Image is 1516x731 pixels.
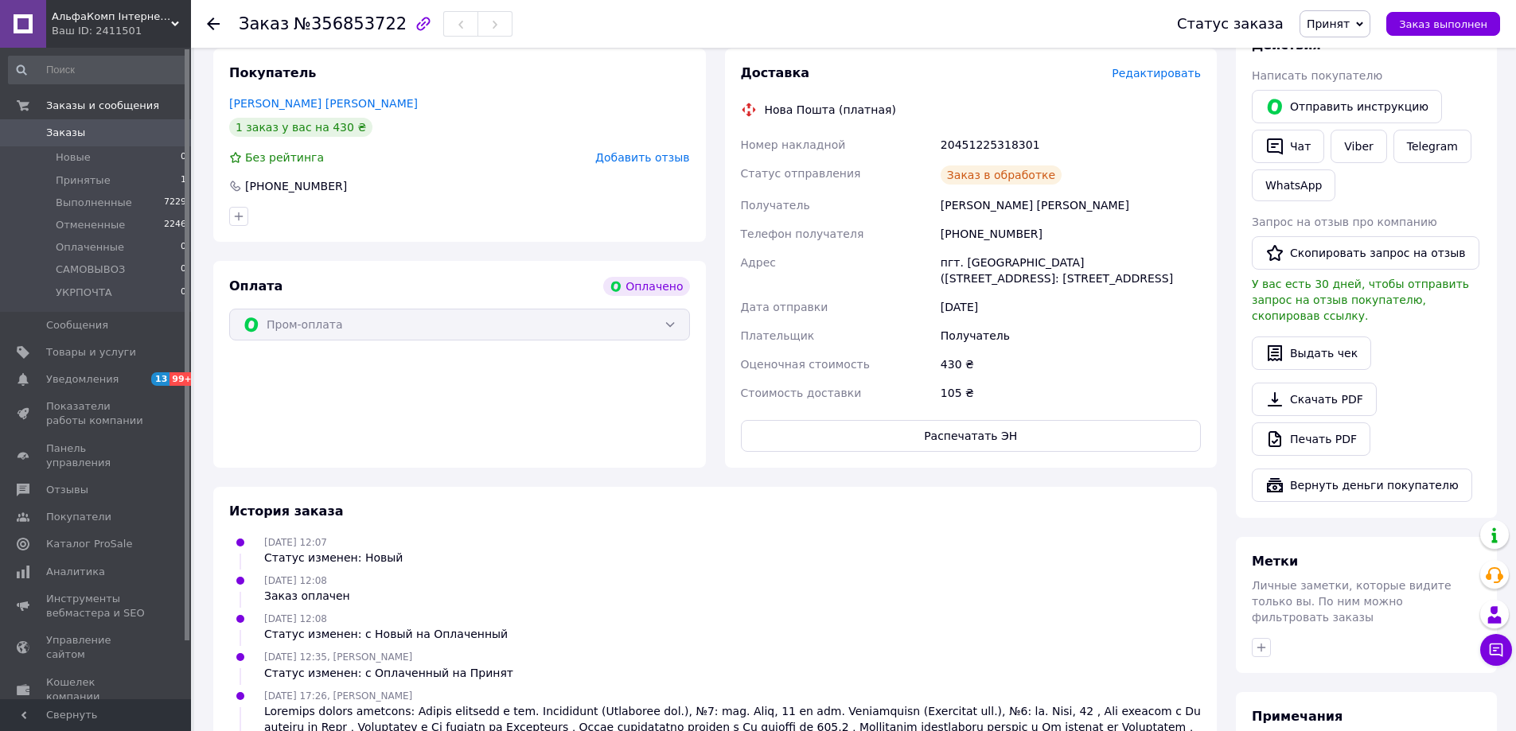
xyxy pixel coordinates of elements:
span: Оплата [229,278,283,294]
div: Вернуться назад [207,16,220,32]
span: Плательщик [741,329,815,342]
div: [PHONE_NUMBER] [244,178,349,194]
button: Заказ выполнен [1386,12,1500,36]
span: Принятые [56,173,111,188]
span: Дата отправки [741,301,828,313]
span: Панель управления [46,441,147,470]
span: 0 [181,240,186,255]
span: [DATE] 12:07 [264,537,327,548]
span: Каталог ProSale [46,537,132,551]
span: [DATE] 17:26, [PERSON_NAME] [264,690,412,702]
span: Инструменты вебмастера и SEO [46,592,147,620]
span: Уведомления [46,372,119,387]
a: Telegram [1393,130,1471,163]
span: История заказа [229,504,344,519]
div: пгт. [GEOGRAPHIC_DATA] ([STREET_ADDRESS]: [STREET_ADDRESS] [937,248,1204,293]
button: Чат с покупателем [1480,634,1512,666]
span: Метки [1252,554,1298,569]
div: 430 ₴ [937,350,1204,379]
button: Вернуть деньги покупателю [1252,469,1472,502]
span: Редактировать [1112,67,1201,80]
span: Заказы и сообщения [46,99,159,113]
span: Покупатель [229,65,316,80]
span: Управление сайтом [46,633,147,662]
span: Товары и услуги [46,345,136,360]
div: [PHONE_NUMBER] [937,220,1204,248]
div: Статус заказа [1177,16,1284,32]
span: Покупатели [46,510,111,524]
div: Нова Пошта (платная) [761,102,900,118]
div: 1 заказ у вас на 430 ₴ [229,118,372,137]
div: Оплачено [603,277,689,296]
span: Получатель [741,199,810,212]
span: Статус отправления [741,167,861,180]
span: Заказы [46,126,85,140]
span: 1 [181,173,186,188]
span: 7229 [164,196,186,210]
span: Телефон получателя [741,227,864,240]
span: Показатели работы компании [46,399,147,428]
div: Статус изменен: с Оплаченный на Принят [264,665,513,681]
div: Заказ оплачен [264,588,350,604]
a: Печать PDF [1252,422,1370,456]
span: Отзывы [46,483,88,497]
span: У вас есть 30 дней, чтобы отправить запрос на отзыв покупателю, скопировав ссылку. [1252,278,1469,322]
div: Статус изменен: Новый [264,550,403,566]
a: Viber [1331,130,1386,163]
a: WhatsApp [1252,169,1335,201]
span: Отмененные [56,218,125,232]
span: [DATE] 12:35, [PERSON_NAME] [264,651,412,663]
button: Скопировать запрос на отзыв [1252,236,1479,270]
a: Скачать PDF [1252,383,1377,416]
div: Статус изменен: с Новый на Оплаченный [264,626,508,642]
span: Сообщения [46,318,108,332]
span: 0 [181,286,186,300]
span: Добавить отзыв [595,151,689,164]
span: САМОВЫВОЗ [56,262,125,277]
div: Ваш ID: 2411501 [52,24,191,38]
button: Отправить инструкцию [1252,90,1442,123]
span: Оценочная стоимость [741,358,871,371]
div: [DATE] [937,293,1204,321]
span: Оплаченные [56,240,124,255]
span: 13 [151,372,170,386]
span: Без рейтинга [245,151,324,164]
span: Аналитика [46,565,105,579]
span: 0 [181,262,186,277]
span: Личные заметки, которые видите только вы. По ним можно фильтровать заказы [1252,579,1452,624]
div: [PERSON_NAME] [PERSON_NAME] [937,191,1204,220]
span: Заказ [239,14,289,33]
span: №356853722 [294,14,407,33]
input: Поиск [8,56,188,84]
span: Новые [56,150,91,165]
span: Заказ выполнен [1399,18,1487,30]
span: Принят [1307,17,1350,30]
a: [PERSON_NAME] [PERSON_NAME] [229,97,418,110]
div: 105 ₴ [937,379,1204,407]
span: АльфаКомп Інтернет магазин [52,10,171,24]
span: 99+ [170,372,196,386]
span: Стоимость доставки [741,387,862,399]
span: 2246 [164,218,186,232]
button: Распечатать ЭН [741,420,1202,452]
span: Доставка [741,65,810,80]
span: Кошелек компании [46,675,147,704]
span: УКРПОЧТА [56,286,112,300]
div: 20451225318301 [937,130,1204,159]
button: Выдать чек [1252,336,1371,370]
span: Примечания [1252,709,1343,724]
span: Написать покупателю [1252,69,1382,82]
span: Выполненные [56,196,132,210]
span: 0 [181,150,186,165]
span: Запрос на отзыв про компанию [1252,216,1437,228]
button: Чат [1252,130,1324,163]
div: Заказ в обработке [941,165,1062,185]
span: [DATE] 12:08 [264,613,327,624]
span: Адрес [741,256,776,269]
span: [DATE] 12:08 [264,575,327,586]
span: Номер накладной [741,138,846,151]
div: Получатель [937,321,1204,350]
